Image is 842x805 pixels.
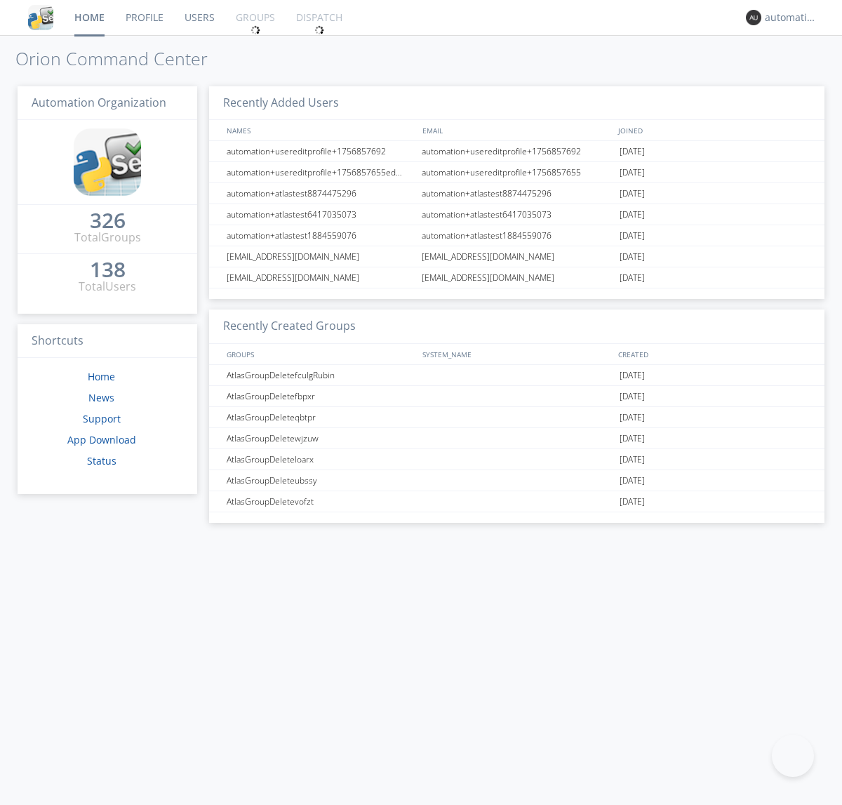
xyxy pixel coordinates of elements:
img: spin.svg [250,25,260,35]
iframe: Toggle Customer Support [772,735,814,777]
div: [EMAIL_ADDRESS][DOMAIN_NAME] [418,246,616,267]
span: [DATE] [620,407,645,428]
a: AtlasGroupDeleteqbtpr[DATE] [209,407,824,428]
div: automation+atlastest1884559076 [223,225,417,246]
span: [DATE] [620,267,645,288]
div: CREATED [615,344,811,364]
div: automation+atlastest8874475296 [418,183,616,204]
span: [DATE] [620,162,645,183]
div: [EMAIL_ADDRESS][DOMAIN_NAME] [418,267,616,288]
div: automation+atlastest8874475296 [223,183,417,204]
div: automation+atlas0020 [765,11,817,25]
a: automation+atlastest6417035073automation+atlastest6417035073[DATE] [209,204,824,225]
div: AtlasGroupDeletefbpxr [223,386,417,406]
a: automation+atlastest8874475296automation+atlastest8874475296[DATE] [209,183,824,204]
div: automation+atlastest6417035073 [418,204,616,225]
div: AtlasGroupDeleteloarx [223,449,417,470]
span: [DATE] [620,491,645,512]
a: Status [87,454,116,467]
div: automation+atlastest6417035073 [223,204,417,225]
div: 326 [90,213,126,227]
div: GROUPS [223,344,415,364]
a: AtlasGroupDeleteubssy[DATE] [209,470,824,491]
div: Total Users [79,279,136,295]
h3: Recently Added Users [209,86,824,121]
a: AtlasGroupDeletefculgRubin[DATE] [209,365,824,386]
img: 373638.png [746,10,761,25]
a: Support [83,412,121,425]
a: automation+usereditprofile+1756857655editedautomation+usereditprofile+1756857655automation+usered... [209,162,824,183]
a: Home [88,370,115,383]
div: AtlasGroupDeleteubssy [223,470,417,491]
div: [EMAIL_ADDRESS][DOMAIN_NAME] [223,267,417,288]
a: AtlasGroupDeletevofzt[DATE] [209,491,824,512]
div: automation+usereditprofile+1756857692 [418,141,616,161]
span: [DATE] [620,428,645,449]
div: automation+atlastest1884559076 [418,225,616,246]
span: [DATE] [620,246,645,267]
a: AtlasGroupDeletewjzuw[DATE] [209,428,824,449]
span: [DATE] [620,449,645,470]
div: NAMES [223,120,415,140]
span: [DATE] [620,141,645,162]
span: [DATE] [620,225,645,246]
div: automation+usereditprofile+1756857692 [223,141,417,161]
span: [DATE] [620,386,645,407]
a: AtlasGroupDeletefbpxr[DATE] [209,386,824,407]
span: [DATE] [620,365,645,386]
a: AtlasGroupDeleteloarx[DATE] [209,449,824,470]
a: 138 [90,262,126,279]
div: JOINED [615,120,811,140]
div: [EMAIL_ADDRESS][DOMAIN_NAME] [223,246,417,267]
a: App Download [67,433,136,446]
div: AtlasGroupDeleteqbtpr [223,407,417,427]
div: automation+usereditprofile+1756857655editedautomation+usereditprofile+1756857655 [223,162,417,182]
div: AtlasGroupDeletewjzuw [223,428,417,448]
span: [DATE] [620,470,645,491]
img: cddb5a64eb264b2086981ab96f4c1ba7 [74,128,141,196]
a: News [88,391,114,404]
a: 326 [90,213,126,229]
div: AtlasGroupDeletevofzt [223,491,417,512]
div: AtlasGroupDeletefculgRubin [223,365,417,385]
a: automation+atlastest1884559076automation+atlastest1884559076[DATE] [209,225,824,246]
div: automation+usereditprofile+1756857655 [418,162,616,182]
span: [DATE] [620,183,645,204]
span: [DATE] [620,204,645,225]
span: Automation Organization [32,95,166,110]
img: spin.svg [314,25,324,35]
a: [EMAIL_ADDRESS][DOMAIN_NAME][EMAIL_ADDRESS][DOMAIN_NAME][DATE] [209,246,824,267]
div: 138 [90,262,126,277]
img: cddb5a64eb264b2086981ab96f4c1ba7 [28,5,53,30]
div: SYSTEM_NAME [419,344,615,364]
h3: Recently Created Groups [209,310,824,344]
a: [EMAIL_ADDRESS][DOMAIN_NAME][EMAIL_ADDRESS][DOMAIN_NAME][DATE] [209,267,824,288]
a: automation+usereditprofile+1756857692automation+usereditprofile+1756857692[DATE] [209,141,824,162]
div: Total Groups [74,229,141,246]
h3: Shortcuts [18,324,197,359]
div: EMAIL [419,120,615,140]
